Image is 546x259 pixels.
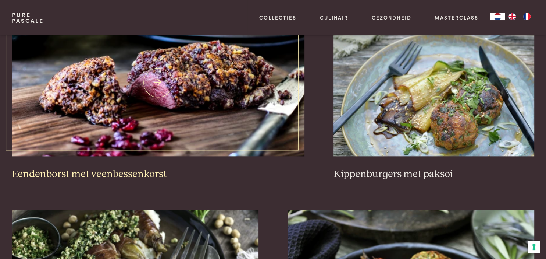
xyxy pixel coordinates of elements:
[333,168,534,181] h3: Kippenburgers met paksoi
[505,13,534,20] ul: Language list
[12,168,304,181] h3: Eendenborst met veenbessenkorst
[12,12,44,24] a: PurePascale
[490,13,505,20] a: NL
[520,13,534,20] a: FR
[528,241,540,253] button: Uw voorkeuren voor toestemming voor trackingtechnologieën
[505,13,520,20] a: EN
[490,13,534,20] aside: Language selected: Nederlands
[333,9,534,181] a: Kippenburgers met paksoi Kippenburgers met paksoi
[12,9,304,181] a: Eendenborst met veenbessenkorst Eendenborst met veenbessenkorst
[320,14,348,21] a: Culinair
[333,9,534,156] img: Kippenburgers met paksoi
[259,14,296,21] a: Collecties
[435,14,478,21] a: Masterclass
[490,13,505,20] div: Language
[372,14,411,21] a: Gezondheid
[12,9,304,156] img: Eendenborst met veenbessenkorst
